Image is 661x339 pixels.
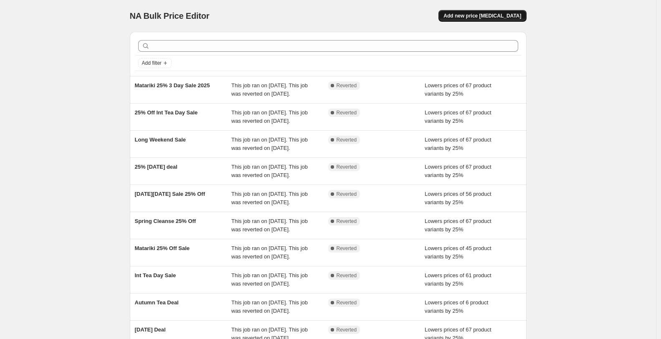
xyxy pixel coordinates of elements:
[231,82,308,97] span: This job ran on [DATE]. This job was reverted on [DATE].
[231,109,308,124] span: This job ran on [DATE]. This job was reverted on [DATE].
[135,137,186,143] span: Long Weekend Sale
[130,11,210,20] span: NA Bulk Price Editor
[425,82,491,97] span: Lowers prices of 67 product variants by 25%
[425,299,488,314] span: Lowers prices of 6 product variants by 25%
[337,218,357,225] span: Reverted
[337,82,357,89] span: Reverted
[438,10,526,22] button: Add new price [MEDICAL_DATA]
[425,218,491,233] span: Lowers prices of 67 product variants by 25%
[138,58,172,68] button: Add filter
[337,137,357,143] span: Reverted
[142,60,162,66] span: Add filter
[337,109,357,116] span: Reverted
[337,299,357,306] span: Reverted
[135,299,179,306] span: Autumn Tea Deal
[425,137,491,151] span: Lowers prices of 67 product variants by 25%
[425,272,491,287] span: Lowers prices of 61 product variants by 25%
[231,137,308,151] span: This job ran on [DATE]. This job was reverted on [DATE].
[231,191,308,205] span: This job ran on [DATE]. This job was reverted on [DATE].
[337,245,357,252] span: Reverted
[135,245,190,251] span: Matariki 25% Off Sale
[337,191,357,197] span: Reverted
[135,82,210,89] span: Matariki 25% 3 Day Sale 2025
[425,245,491,260] span: Lowers prices of 45 product variants by 25%
[231,245,308,260] span: This job ran on [DATE]. This job was reverted on [DATE].
[443,13,521,19] span: Add new price [MEDICAL_DATA]
[425,191,491,205] span: Lowers prices of 56 product variants by 25%
[425,109,491,124] span: Lowers prices of 67 product variants by 25%
[337,326,357,333] span: Reverted
[337,272,357,279] span: Reverted
[135,326,166,333] span: [DATE] Deal
[135,218,196,224] span: Spring Cleanse 25% Off
[231,299,308,314] span: This job ran on [DATE]. This job was reverted on [DATE].
[231,164,308,178] span: This job ran on [DATE]. This job was reverted on [DATE].
[337,164,357,170] span: Reverted
[425,164,491,178] span: Lowers prices of 67 product variants by 25%
[231,272,308,287] span: This job ran on [DATE]. This job was reverted on [DATE].
[135,164,177,170] span: 25% [DATE] deal
[231,218,308,233] span: This job ran on [DATE]. This job was reverted on [DATE].
[135,191,205,197] span: [DATE][DATE] Sale 25% Off
[135,109,198,116] span: 25% Off Int Tea Day Sale
[135,272,176,278] span: Int Tea Day Sale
